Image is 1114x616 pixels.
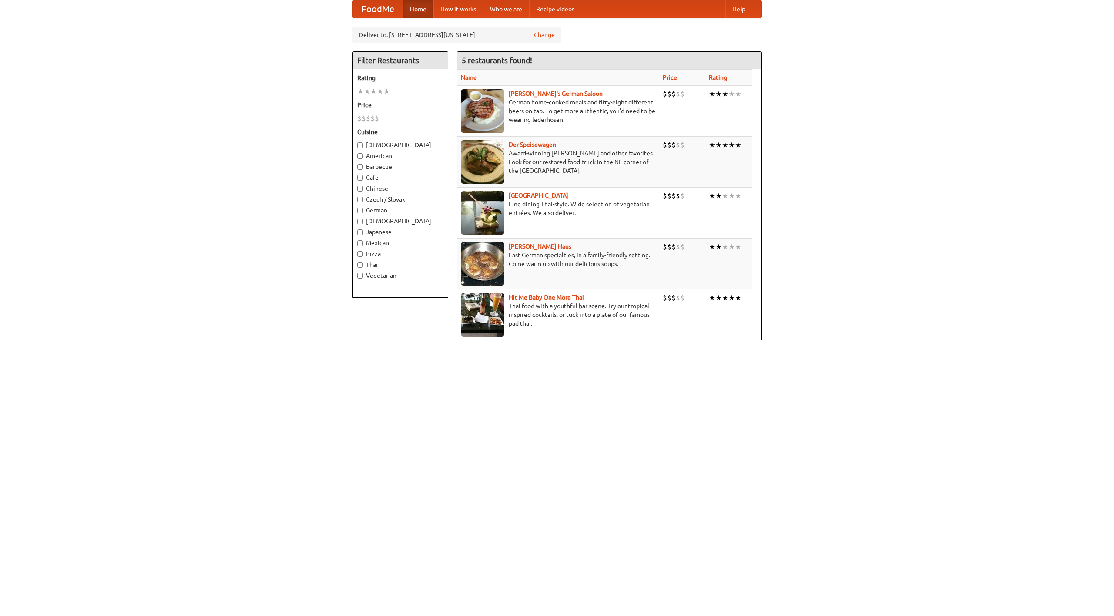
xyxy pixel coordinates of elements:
label: Pizza [357,249,443,258]
label: Cafe [357,173,443,182]
input: Vegetarian [357,273,363,279]
li: $ [671,140,676,150]
li: $ [375,114,379,123]
b: Der Speisewagen [509,141,556,148]
a: FoodMe [353,0,403,18]
li: ★ [364,87,370,96]
li: ★ [709,293,715,303]
li: ★ [728,89,735,99]
p: Thai food with a youthful bar scene. Try our tropical inspired cocktails, or tuck into a plate of... [461,302,656,328]
input: Chinese [357,186,363,192]
a: [PERSON_NAME] Haus [509,243,571,250]
a: Rating [709,74,727,81]
li: ★ [722,191,728,201]
li: $ [671,89,676,99]
li: $ [671,242,676,252]
li: ★ [722,140,728,150]
li: $ [680,191,685,201]
li: $ [671,191,676,201]
li: ★ [735,242,742,252]
li: ★ [735,89,742,99]
label: Czech / Slovak [357,195,443,204]
a: Hit Me Baby One More Thai [509,294,584,301]
li: $ [680,140,685,150]
input: [DEMOGRAPHIC_DATA] [357,142,363,148]
ng-pluralize: 5 restaurants found! [462,56,532,64]
input: Thai [357,262,363,268]
h5: Cuisine [357,128,443,136]
h5: Price [357,101,443,109]
li: $ [663,242,667,252]
img: satay.jpg [461,191,504,235]
li: $ [667,89,671,99]
li: ★ [377,87,383,96]
p: German home-cooked meals and fifty-eight different beers on tap. To get more authentic, you'd nee... [461,98,656,124]
li: ★ [709,242,715,252]
input: Czech / Slovak [357,197,363,202]
li: ★ [728,242,735,252]
li: $ [671,293,676,303]
input: Barbecue [357,164,363,170]
li: $ [667,140,671,150]
li: ★ [715,140,722,150]
img: esthers.jpg [461,89,504,133]
label: [DEMOGRAPHIC_DATA] [357,141,443,149]
li: $ [676,293,680,303]
li: ★ [735,293,742,303]
li: ★ [728,293,735,303]
li: ★ [357,87,364,96]
a: Help [725,0,752,18]
li: $ [667,242,671,252]
li: $ [663,89,667,99]
li: $ [680,89,685,99]
li: $ [676,89,680,99]
label: Chinese [357,184,443,193]
a: Home [403,0,433,18]
li: ★ [715,293,722,303]
li: $ [370,114,375,123]
label: Vegetarian [357,271,443,280]
label: Mexican [357,239,443,247]
li: ★ [728,140,735,150]
li: ★ [728,191,735,201]
label: [DEMOGRAPHIC_DATA] [357,217,443,226]
label: German [357,206,443,215]
li: $ [362,114,366,123]
img: kohlhaus.jpg [461,242,504,286]
li: $ [366,114,370,123]
p: Award-winning [PERSON_NAME] and other favorites. Look for our restored food truck in the NE corne... [461,149,656,175]
li: $ [663,293,667,303]
li: $ [667,191,671,201]
input: German [357,208,363,213]
li: $ [676,191,680,201]
li: $ [680,293,685,303]
input: Pizza [357,251,363,257]
p: Fine dining Thai-style. Wide selection of vegetarian entrées. We also deliver. [461,200,656,217]
h5: Rating [357,74,443,82]
a: Change [534,30,555,39]
li: $ [663,140,667,150]
input: Japanese [357,229,363,235]
a: [PERSON_NAME]'s German Saloon [509,90,603,97]
li: ★ [722,242,728,252]
input: [DEMOGRAPHIC_DATA] [357,219,363,224]
li: ★ [735,191,742,201]
p: East German specialties, in a family-friendly setting. Come warm up with our delicious soups. [461,251,656,268]
li: ★ [715,242,722,252]
li: ★ [715,191,722,201]
h4: Filter Restaurants [353,52,448,69]
li: ★ [722,89,728,99]
li: ★ [709,191,715,201]
li: $ [663,191,667,201]
img: speisewagen.jpg [461,140,504,184]
label: American [357,151,443,160]
img: babythai.jpg [461,293,504,337]
li: $ [667,293,671,303]
label: Japanese [357,228,443,236]
label: Thai [357,260,443,269]
li: ★ [722,293,728,303]
a: Recipe videos [529,0,581,18]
